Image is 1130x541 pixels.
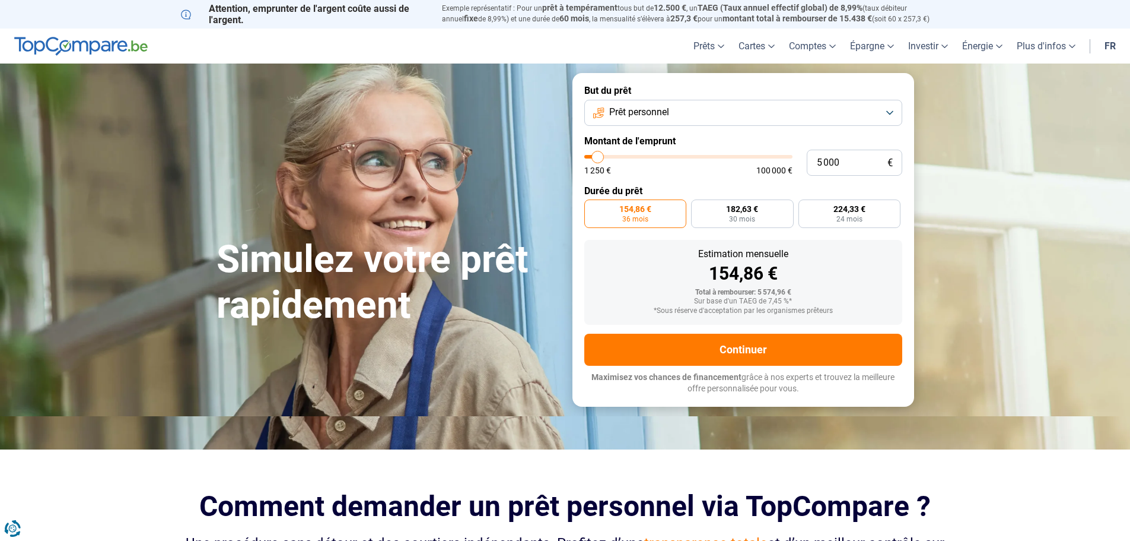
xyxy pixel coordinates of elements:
label: But du prêt [584,85,902,96]
a: Prêts [686,29,731,64]
h2: Comment demander un prêt personnel via TopCompare ? [181,490,950,523]
span: 12.500 € [654,3,686,12]
span: 36 mois [622,216,648,223]
span: Maximisez vos chances de financement [591,372,741,382]
label: Durée du prêt [584,185,902,197]
span: € [887,158,893,168]
h1: Simulez votre prêt rapidement [217,237,558,328]
button: Prêt personnel [584,100,902,126]
button: Continuer [584,334,902,366]
span: 182,63 € [726,205,758,213]
img: TopCompare [14,37,148,56]
span: TAEG (Taux annuel effectif global) de 8,99% [698,3,862,12]
span: prêt à tempérament [542,3,617,12]
p: Exemple représentatif : Pour un tous but de , un (taux débiteur annuel de 8,99%) et une durée de ... [442,3,950,24]
a: fr [1097,29,1123,64]
span: 60 mois [559,14,589,23]
span: 257,3 € [670,14,698,23]
div: Estimation mensuelle [594,249,893,259]
a: Cartes [731,29,782,64]
span: fixe [464,14,478,23]
a: Investir [901,29,955,64]
div: Sur base d'un TAEG de 7,45 %* [594,298,893,306]
span: 1 250 € [584,166,611,175]
label: Montant de l'emprunt [584,135,902,147]
p: Attention, emprunter de l'argent coûte aussi de l'argent. [181,3,428,26]
a: Épargne [843,29,901,64]
span: montant total à rembourser de 15.438 € [722,14,872,23]
div: *Sous réserve d'acceptation par les organismes prêteurs [594,307,893,315]
div: 154,86 € [594,265,893,283]
span: 154,86 € [619,205,651,213]
a: Énergie [955,29,1010,64]
span: 24 mois [836,216,862,223]
a: Comptes [782,29,843,64]
span: Prêt personnel [609,106,669,119]
span: 224,33 € [833,205,865,213]
p: grâce à nos experts et trouvez la meilleure offre personnalisée pour vous. [584,372,902,395]
a: Plus d'infos [1010,29,1083,64]
span: 30 mois [729,216,755,223]
div: Total à rembourser: 5 574,96 € [594,289,893,297]
span: 100 000 € [756,166,792,175]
